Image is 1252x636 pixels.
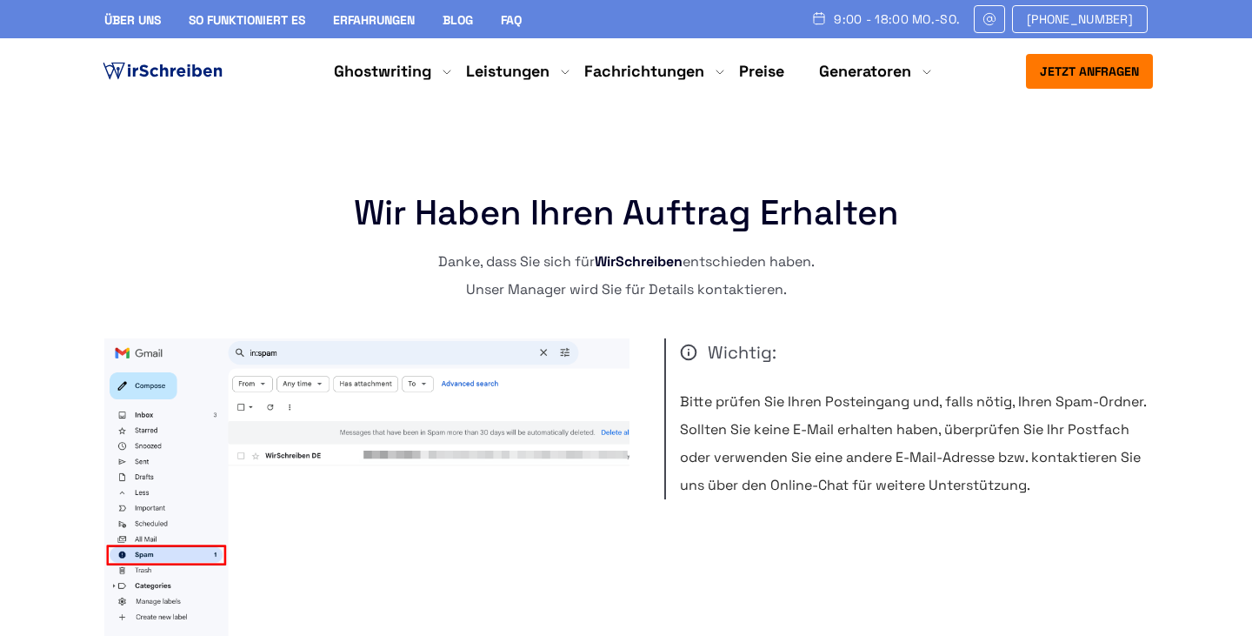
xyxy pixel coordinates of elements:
[104,276,1148,304] p: Unser Manager wird Sie für Details kontaktieren.
[680,388,1148,499] p: Bitte prüfen Sie Ihren Posteingang und, falls nötig, Ihren Spam-Ordner. Sollten Sie keine E-Mail ...
[819,61,911,82] a: Generatoren
[834,12,960,26] span: 9:00 - 18:00 Mo.-So.
[1026,54,1153,89] button: Jetzt anfragen
[1027,12,1133,26] span: [PHONE_NUMBER]
[104,248,1148,276] p: Danke, dass Sie sich für entschieden haben.
[466,61,549,82] a: Leistungen
[333,12,415,28] a: Erfahrungen
[982,12,997,26] img: Email
[595,252,683,271] strong: WirSchreiben
[104,12,161,28] a: Über uns
[1012,5,1148,33] a: [PHONE_NUMBER]
[99,58,226,84] img: logo ghostwriter-österreich
[680,338,1148,366] span: Wichtig:
[443,12,473,28] a: Blog
[739,61,784,81] a: Preise
[104,196,1148,231] h1: Wir haben Ihren Auftrag erhalten
[189,12,305,28] a: So funktioniert es
[334,61,431,82] a: Ghostwriting
[584,61,704,82] a: Fachrichtungen
[811,11,827,25] img: Schedule
[501,12,522,28] a: FAQ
